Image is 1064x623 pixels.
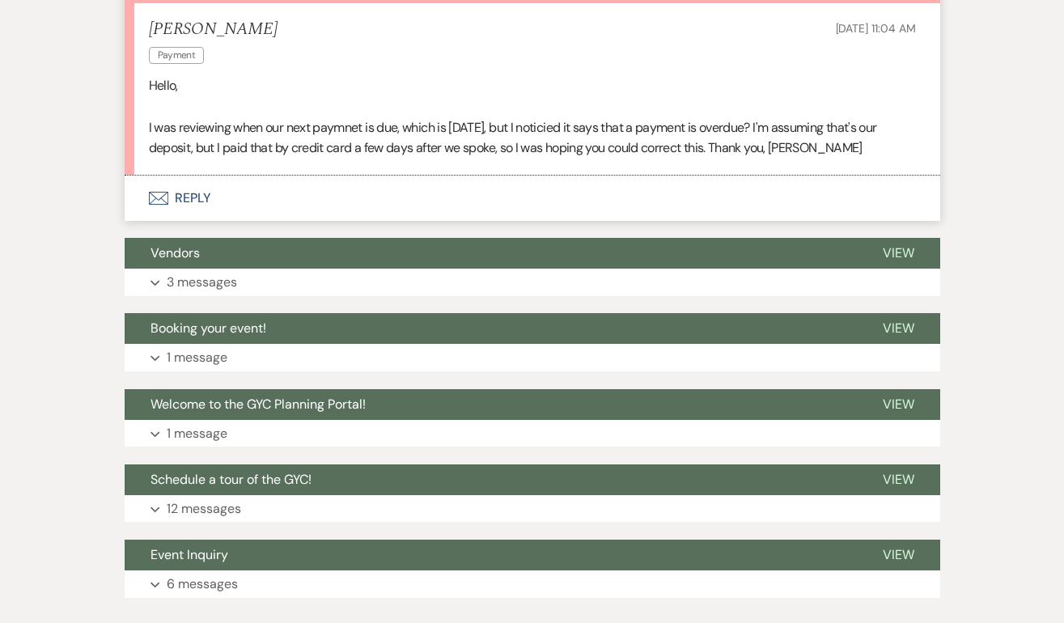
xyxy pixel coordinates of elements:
button: Booking your event! [125,313,857,344]
button: View [857,313,940,344]
button: Welcome to the GYC Planning Portal! [125,389,857,420]
p: 6 messages [167,574,238,595]
button: View [857,238,940,269]
span: Payment [149,47,205,64]
button: View [857,389,940,420]
button: Schedule a tour of the GYC! [125,464,857,495]
span: View [883,546,914,563]
span: Schedule a tour of the GYC! [150,471,312,488]
p: Hello, [149,75,916,96]
span: Welcome to the GYC Planning Portal! [150,396,366,413]
button: View [857,540,940,570]
h5: [PERSON_NAME] [149,19,278,40]
button: Event Inquiry [125,540,857,570]
p: 1 message [167,347,227,368]
span: [DATE] 11:04 AM [836,21,916,36]
button: View [857,464,940,495]
span: Vendors [150,244,200,261]
span: View [883,396,914,413]
button: Reply [125,176,940,221]
button: 6 messages [125,570,940,598]
span: View [883,244,914,261]
button: 1 message [125,420,940,447]
p: 12 messages [167,498,241,519]
span: View [883,471,914,488]
p: 3 messages [167,272,237,293]
p: I was reviewing when our next paymnet is due, which is [DATE], but I noticied it says that a paym... [149,117,916,159]
span: Event Inquiry [150,546,228,563]
button: 12 messages [125,495,940,523]
button: Vendors [125,238,857,269]
span: View [883,320,914,337]
span: Booking your event! [150,320,266,337]
button: 3 messages [125,269,940,296]
button: 1 message [125,344,940,371]
p: 1 message [167,423,227,444]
